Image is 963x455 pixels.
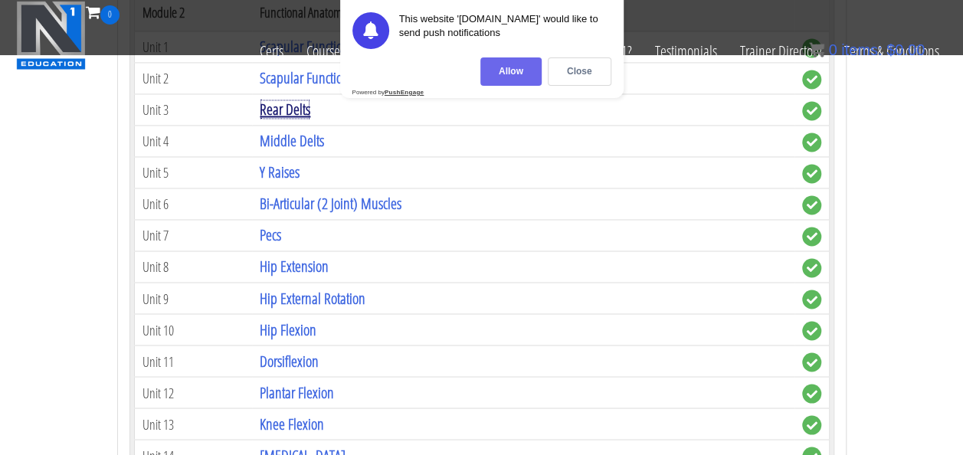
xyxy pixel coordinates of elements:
[385,89,424,96] strong: PushEngage
[802,258,821,277] span: complete
[802,384,821,403] span: complete
[260,162,300,182] a: Y Raises
[828,41,837,58] span: 0
[886,41,925,58] bdi: 0.00
[809,42,824,57] img: icon11.png
[809,41,925,58] a: 0 items: $0.00
[260,413,324,434] a: Knee Flexion
[260,319,316,339] a: Hip Flexion
[480,57,542,86] div: Allow
[644,25,729,78] a: Testimonials
[802,195,821,214] span: complete
[134,408,252,440] td: Unit 13
[134,283,252,314] td: Unit 9
[134,345,252,377] td: Unit 11
[548,57,611,86] div: Close
[260,99,310,119] a: Rear Delts
[802,70,821,89] span: complete
[729,25,833,78] a: Trainer Directory
[260,256,329,277] a: Hip Extension
[886,41,895,58] span: $
[260,287,365,308] a: Hip External Rotation
[295,25,371,78] a: Course List
[802,290,821,309] span: complete
[134,251,252,283] td: Unit 8
[833,25,951,78] a: Terms & Conditions
[16,1,86,70] img: n1-education
[841,41,882,58] span: items:
[260,224,281,245] a: Pecs
[260,130,324,151] a: Middle Delts
[134,188,252,220] td: Unit 6
[802,227,821,246] span: complete
[802,415,821,434] span: complete
[260,350,319,371] a: Dorsiflexion
[260,193,401,214] a: Bi-Articular (2 Joint) Muscles
[134,157,252,188] td: Unit 5
[248,25,295,78] a: Certs
[802,133,821,152] span: complete
[134,94,252,126] td: Unit 3
[352,89,424,96] div: Powered by
[86,2,120,22] a: 0
[134,63,252,94] td: Unit 2
[399,12,611,49] div: This website '[DOMAIN_NAME]' would like to send push notifications
[802,321,821,340] span: complete
[802,101,821,120] span: complete
[802,352,821,372] span: complete
[100,5,120,25] span: 0
[134,377,252,408] td: Unit 12
[802,164,821,183] span: complete
[134,126,252,157] td: Unit 4
[260,381,334,402] a: Plantar Flexion
[134,314,252,345] td: Unit 10
[134,220,252,251] td: Unit 7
